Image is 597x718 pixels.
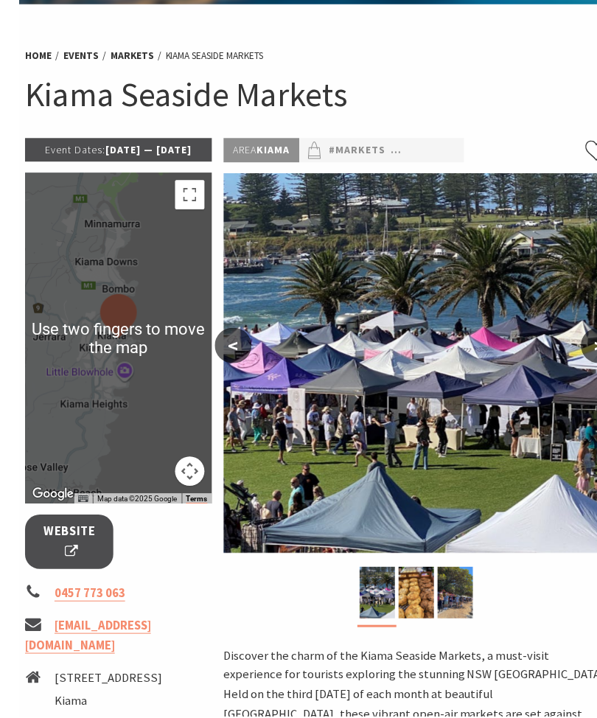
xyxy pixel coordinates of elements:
[6,618,132,655] a: [EMAIL_ADDRESS][DOMAIN_NAME]
[214,143,238,156] span: Area
[35,670,175,690] li: [STREET_ADDRESS]
[6,138,193,161] p: [DATE] — [DATE]
[147,47,245,63] li: Kiama Seaside Markets
[156,457,186,487] button: Map camera controls
[91,48,135,62] a: Markets
[205,138,281,162] p: Kiama
[205,173,591,554] img: Kiama Seaside Market
[156,180,186,209] button: Toggle fullscreen view
[10,485,58,504] a: Click to see this area on Google Maps
[6,72,591,116] h1: Kiama Seaside Markets
[78,495,158,503] span: Map data ©2025 Google
[6,515,94,569] a: Website
[167,495,189,504] a: Terms (opens in new tab)
[35,693,175,713] li: Kiama
[35,586,106,602] a: 0457 773 063
[341,568,377,619] img: Kiama Seaside Market
[380,568,416,619] img: Market ptoduce
[10,485,58,504] img: Google
[44,48,80,62] a: Events
[26,143,86,156] span: Event Dates:
[419,568,455,619] img: market photo
[24,523,77,562] span: Website
[372,142,467,158] a: #Family Friendly
[196,328,233,363] button: <
[6,48,32,62] a: Home
[59,495,69,505] button: Keyboard shortcuts
[310,142,367,158] a: #Markets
